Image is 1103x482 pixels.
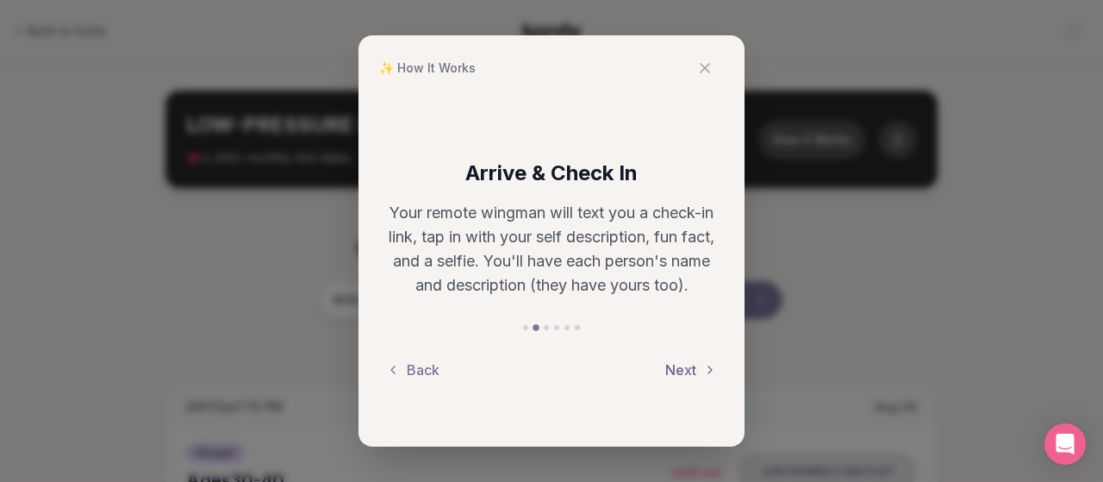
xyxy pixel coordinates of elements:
[386,201,717,297] p: Your remote wingman will text you a check-in link, tap in with your self description, fun fact, a...
[379,59,476,77] span: ✨ How It Works
[665,351,717,389] button: Next
[386,351,439,389] button: Back
[1044,423,1086,465] div: Open Intercom Messenger
[386,160,717,187] h3: Arrive & Check In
